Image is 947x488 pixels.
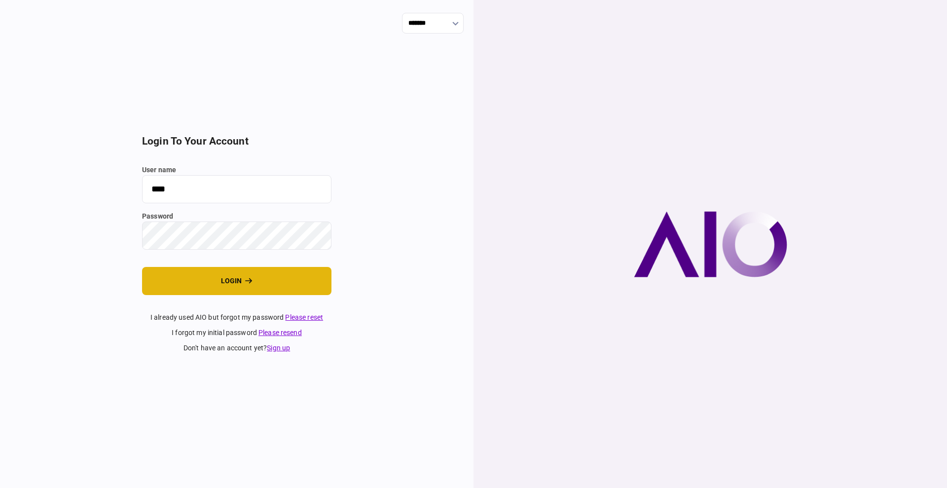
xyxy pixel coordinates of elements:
[142,135,331,148] h2: login to your account
[634,211,787,277] img: AIO company logo
[142,267,331,295] button: login
[258,329,302,337] a: Please resend
[142,222,331,250] input: password
[267,344,290,352] a: Sign up
[142,312,331,323] div: I already used AIO but forgot my password
[142,343,331,353] div: don't have an account yet ?
[142,165,331,175] label: user name
[142,328,331,338] div: I forgot my initial password
[285,313,323,321] a: Please reset
[402,13,464,34] input: show language options
[142,211,331,222] label: password
[142,175,331,203] input: user name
